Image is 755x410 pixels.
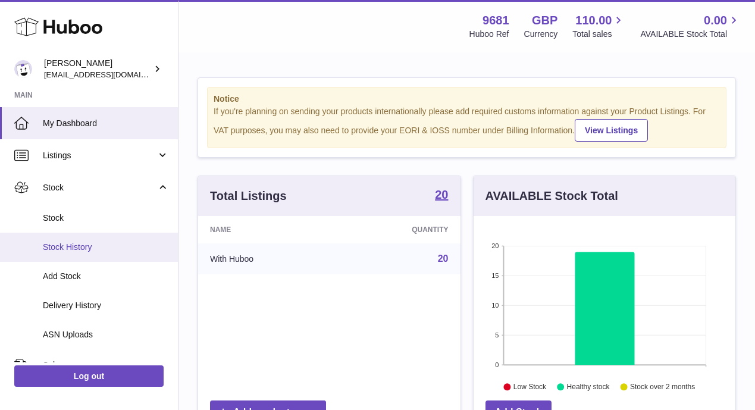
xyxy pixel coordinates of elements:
span: Stock [43,182,156,193]
span: Stock History [43,242,169,253]
span: Total sales [572,29,625,40]
h3: AVAILABLE Stock Total [485,188,618,204]
span: 0.00 [704,12,727,29]
text: 10 [491,302,499,309]
a: 20 [438,253,449,264]
strong: 9681 [483,12,509,29]
text: 15 [491,272,499,279]
text: Stock over 2 months [630,383,695,391]
strong: Notice [214,93,720,105]
th: Name [198,216,336,243]
span: [EMAIL_ADDRESS][DOMAIN_NAME] [44,70,175,79]
a: 110.00 Total sales [572,12,625,40]
span: AVAILABLE Stock Total [640,29,741,40]
td: With Huboo [198,243,336,274]
span: Delivery History [43,300,169,311]
text: 5 [495,331,499,339]
text: Healthy stock [566,383,610,391]
text: 0 [495,361,499,368]
span: Listings [43,150,156,161]
text: Low Stock [513,383,546,391]
div: Huboo Ref [469,29,509,40]
span: My Dashboard [43,118,169,129]
span: Stock [43,212,169,224]
a: 0.00 AVAILABLE Stock Total [640,12,741,40]
h3: Total Listings [210,188,287,204]
div: If you're planning on sending your products internationally please add required customs informati... [214,106,720,142]
a: View Listings [575,119,648,142]
a: 20 [435,189,448,203]
span: Add Stock [43,271,169,282]
a: Log out [14,365,164,387]
span: Sales [43,359,156,371]
strong: 20 [435,189,448,201]
span: 110.00 [575,12,612,29]
span: ASN Uploads [43,329,169,340]
div: Currency [524,29,558,40]
div: [PERSON_NAME] [44,58,151,80]
strong: GBP [532,12,557,29]
img: hello@colourchronicles.com [14,60,32,78]
th: Quantity [336,216,460,243]
text: 20 [491,242,499,249]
